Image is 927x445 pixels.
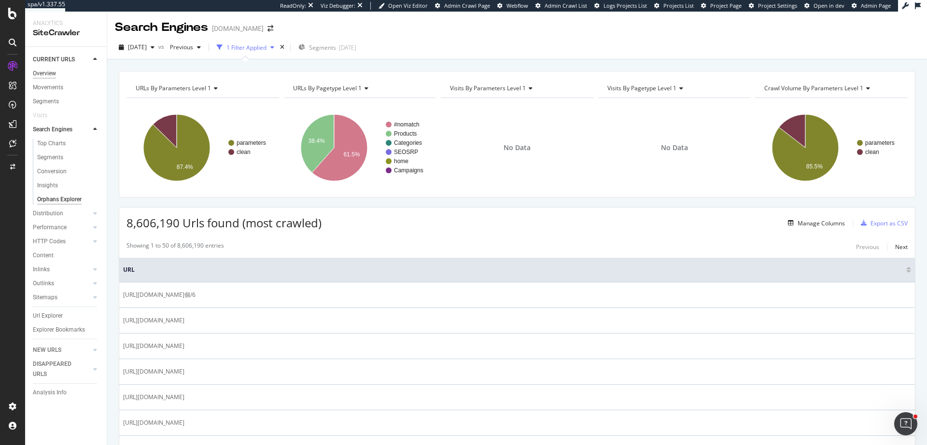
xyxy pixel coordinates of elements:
text: 87.4% [177,164,193,170]
div: CURRENT URLS [33,55,75,65]
div: Orphans Explorer [37,195,82,205]
a: Explorer Bookmarks [33,325,100,335]
div: Next [895,243,908,251]
div: Viz Debugger: [321,2,355,10]
button: [DATE] [115,40,158,55]
span: Logs Projects List [604,2,647,9]
div: Visits [33,111,47,121]
a: Admin Crawl Page [435,2,490,10]
span: No Data [661,143,688,153]
div: [DOMAIN_NAME] [212,24,264,33]
span: Crawl Volume By parameters Level 1 [764,84,863,92]
a: NEW URLS [33,345,90,355]
a: Url Explorer [33,311,100,321]
div: Analytics [33,19,99,28]
a: Segments [37,153,100,163]
span: 8,606,190 Urls found (most crawled) [126,215,322,231]
button: Segments[DATE] [295,40,360,55]
text: 38.4% [308,138,324,145]
a: Outlinks [33,278,90,289]
div: Distribution [33,209,63,219]
h4: Visits by parameters Level 1 [448,81,585,96]
div: Outlinks [33,278,54,289]
span: URLs By pagetype Level 1 [293,84,362,92]
button: Manage Columns [784,217,845,229]
h4: Crawl Volume By parameters Level 1 [762,81,899,96]
div: Top Charts [37,139,66,149]
div: A chart. [755,106,908,190]
div: Search Engines [115,19,208,36]
div: [DATE] [339,43,356,52]
button: Next [895,241,908,253]
span: [URL][DOMAIN_NAME] [123,392,184,402]
div: times [278,42,286,52]
span: Open in dev [814,2,844,9]
a: Inlinks [33,264,90,275]
span: Webflow [506,2,528,9]
svg: A chart. [284,106,436,190]
a: Visits [33,111,57,121]
div: Manage Columns [798,219,845,227]
a: Content [33,250,100,261]
a: Project Settings [749,2,797,10]
div: NEW URLS [33,345,61,355]
span: URL [123,265,904,274]
div: SiteCrawler [33,28,99,39]
span: 2025 Sep. 13th [128,43,147,51]
text: Campaigns [394,167,423,174]
div: Export as CSV [871,219,908,227]
div: Content [33,250,54,261]
a: Open Viz Editor [379,2,428,10]
a: CURRENT URLS [33,55,90,65]
span: Segments [309,43,336,52]
div: Sitemaps [33,292,57,303]
a: Overview [33,69,100,79]
span: Project Settings [758,2,797,9]
span: Visits by parameters Level 1 [450,84,526,92]
span: Visits by pagetype Level 1 [607,84,676,92]
span: [URL][DOMAIN_NAME] [123,418,184,428]
text: #nomatch [394,121,420,128]
a: Top Charts [37,139,100,149]
svg: A chart. [126,106,279,190]
a: HTTP Codes [33,236,90,247]
a: Analysis Info [33,388,100,398]
a: DISAPPEARED URLS [33,359,90,379]
a: Insights [37,181,100,191]
div: Showing 1 to 50 of 8,606,190 entries [126,241,224,253]
span: Admin Crawl List [545,2,587,9]
a: Orphans Explorer [37,195,100,205]
text: 61.5% [343,151,360,158]
span: URLs By parameters Level 1 [136,84,211,92]
h4: URLs By pagetype Level 1 [291,81,428,96]
text: Products [394,130,417,137]
button: Previous [166,40,205,55]
text: clean [237,149,251,155]
button: Export as CSV [857,215,908,231]
a: Project Page [701,2,742,10]
a: Distribution [33,209,90,219]
h4: URLs By parameters Level 1 [134,81,270,96]
a: Admin Crawl List [535,2,587,10]
text: home [394,158,408,165]
span: Previous [166,43,193,51]
a: Projects List [654,2,694,10]
span: [URL][DOMAIN_NAME] [123,367,184,376]
button: Previous [856,241,879,253]
span: Projects List [663,2,694,9]
div: Previous [856,243,879,251]
span: Admin Page [861,2,891,9]
a: Segments [33,97,100,107]
span: Admin Crawl Page [444,2,490,9]
div: DISAPPEARED URLS [33,359,82,379]
text: parameters [237,139,266,146]
text: parameters [865,139,895,146]
div: ReadOnly: [280,2,306,10]
text: SEOSRP [394,149,418,155]
div: Inlinks [33,264,50,275]
a: Search Engines [33,125,90,135]
span: Open Viz Editor [388,2,428,9]
div: Segments [33,97,59,107]
a: Conversion [37,167,100,177]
